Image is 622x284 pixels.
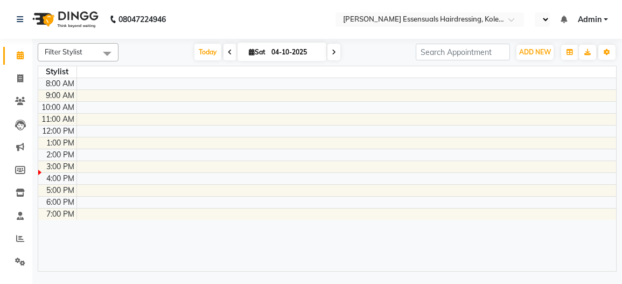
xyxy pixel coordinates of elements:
[516,45,554,60] button: ADD NEW
[39,102,76,113] div: 10:00 AM
[44,78,76,89] div: 8:00 AM
[40,126,76,137] div: 12:00 PM
[268,44,322,60] input: 2025-10-04
[27,4,101,34] img: logo
[194,44,221,60] span: Today
[118,4,166,34] b: 08047224946
[578,14,602,25] span: Admin
[44,161,76,172] div: 3:00 PM
[519,48,551,56] span: ADD NEW
[45,47,82,56] span: Filter Stylist
[44,209,76,220] div: 7:00 PM
[44,173,76,184] div: 4:00 PM
[44,185,76,196] div: 5:00 PM
[416,44,510,60] input: Search Appointment
[38,66,76,78] div: Stylist
[44,197,76,208] div: 6:00 PM
[44,137,76,149] div: 1:00 PM
[44,149,76,161] div: 2:00 PM
[246,48,268,56] span: Sat
[44,90,76,101] div: 9:00 AM
[39,114,76,125] div: 11:00 AM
